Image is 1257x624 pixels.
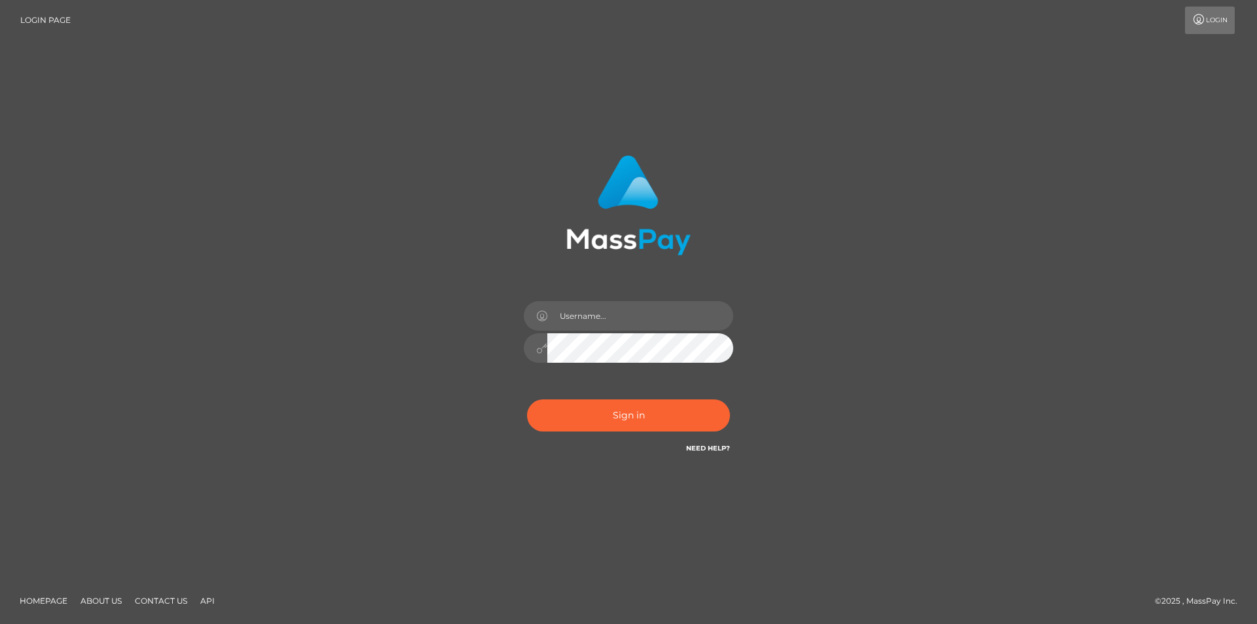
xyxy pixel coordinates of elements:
a: Need Help? [686,444,730,452]
a: Homepage [14,591,73,611]
a: About Us [75,591,127,611]
input: Username... [547,301,733,331]
div: © 2025 , MassPay Inc. [1155,594,1247,608]
a: Contact Us [130,591,192,611]
button: Sign in [527,399,730,431]
a: Login [1185,7,1235,34]
a: Login Page [20,7,71,34]
a: API [195,591,220,611]
img: MassPay Login [566,155,691,255]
